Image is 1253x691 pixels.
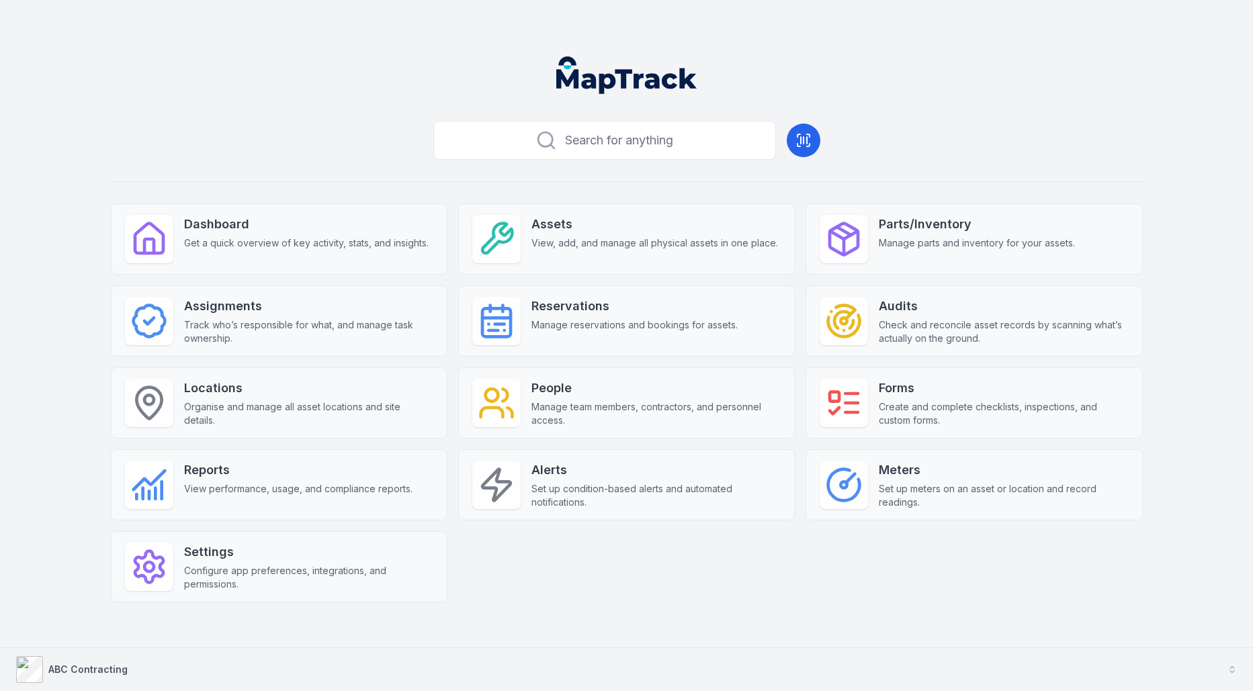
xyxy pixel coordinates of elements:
[806,367,1142,439] a: FormsCreate and complete checklists, inspections, and custom forms.
[531,379,781,398] strong: People
[806,203,1142,275] a: Parts/InventoryManage parts and inventory for your assets.
[531,400,781,427] span: Manage team members, contractors, and personnel access.
[531,482,781,509] span: Set up condition-based alerts and automated notifications.
[184,215,429,234] strong: Dashboard
[531,297,738,316] strong: Reservations
[48,663,128,675] strong: ABC Contracting
[111,367,447,439] a: LocationsOrganise and manage all asset locations and site details.
[433,121,776,160] button: Search for anything
[184,236,429,250] span: Get a quick overview of key activity, stats, and insights.
[458,449,795,520] a: AlertsSet up condition-based alerts and automated notifications.
[184,461,413,479] strong: Reports
[184,564,433,591] span: Configure app preferences, integrations, and permissions.
[806,285,1142,357] a: AuditsCheck and reconcile asset records by scanning what’s actually on the ground.
[184,482,413,496] span: View performance, usage, and compliance reports.
[184,543,433,561] strong: Settings
[565,131,673,150] span: Search for anything
[806,449,1142,520] a: MetersSet up meters on an asset or location and record readings.
[879,379,1128,398] strong: Forms
[111,531,447,602] a: SettingsConfigure app preferences, integrations, and permissions.
[535,56,719,94] nav: Global
[111,449,447,520] a: ReportsView performance, usage, and compliance reports.
[458,203,795,275] a: AssetsView, add, and manage all physical assets in one place.
[879,297,1128,316] strong: Audits
[184,318,433,345] span: Track who’s responsible for what, and manage task ownership.
[879,482,1128,509] span: Set up meters on an asset or location and record readings.
[111,203,447,275] a: DashboardGet a quick overview of key activity, stats, and insights.
[458,367,795,439] a: PeopleManage team members, contractors, and personnel access.
[458,285,795,357] a: ReservationsManage reservations and bookings for assets.
[879,318,1128,345] span: Check and reconcile asset records by scanning what’s actually on the ground.
[531,318,738,332] span: Manage reservations and bookings for assets.
[111,285,447,357] a: AssignmentsTrack who’s responsible for what, and manage task ownership.
[184,379,433,398] strong: Locations
[531,461,781,479] strong: Alerts
[184,400,433,427] span: Organise and manage all asset locations and site details.
[531,236,778,250] span: View, add, and manage all physical assets in one place.
[879,461,1128,479] strong: Meters
[879,215,1075,234] strong: Parts/Inventory
[184,297,433,316] strong: Assignments
[531,215,778,234] strong: Assets
[879,400,1128,427] span: Create and complete checklists, inspections, and custom forms.
[879,236,1075,250] span: Manage parts and inventory for your assets.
